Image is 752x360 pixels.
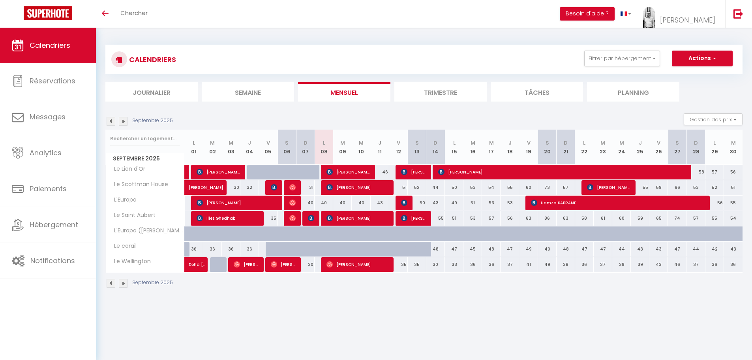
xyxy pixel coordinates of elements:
[612,130,631,165] th: 24
[587,82,679,102] li: Planning
[594,242,612,256] div: 47
[501,196,519,210] div: 53
[371,196,389,210] div: 43
[686,242,705,256] div: 44
[107,226,186,235] span: L'Europa ([PERSON_NAME])
[296,196,315,210] div: 40
[189,176,225,191] span: [PERSON_NAME]
[643,7,655,33] img: ...
[110,132,180,146] input: Rechercher un logement...
[222,242,240,256] div: 36
[278,130,296,165] th: 06
[463,196,482,210] div: 51
[271,257,296,272] span: [PERSON_NAME]
[107,180,170,189] span: Le Scottman House
[649,257,668,272] div: 43
[560,7,615,21] button: Besoin d'aide ?
[612,257,631,272] div: 39
[575,130,594,165] th: 22
[210,139,215,147] abbr: M
[193,139,195,147] abbr: L
[657,139,660,147] abbr: V
[326,164,370,179] span: [PERSON_NAME]
[340,139,345,147] abbr: M
[197,195,277,210] span: [PERSON_NAME]
[519,130,538,165] th: 19
[482,180,501,195] div: 54
[401,164,426,179] span: [PERSON_NAME]
[724,196,743,210] div: 55
[705,196,724,210] div: 56
[296,180,315,195] div: 31
[649,130,668,165] th: 26
[24,6,72,20] img: Super Booking
[132,117,173,124] p: Septembre 2025
[705,130,724,165] th: 29
[240,180,259,195] div: 32
[724,180,743,195] div: 51
[285,139,289,147] abbr: S
[296,257,315,272] div: 30
[501,257,519,272] div: 37
[489,139,494,147] abbr: M
[289,180,296,195] span: [PERSON_NAME]
[639,139,642,147] abbr: J
[30,148,62,158] span: Analytics
[30,112,66,122] span: Messages
[631,211,649,226] div: 59
[248,139,251,147] abbr: J
[538,257,557,272] div: 49
[408,180,426,195] div: 52
[538,242,557,256] div: 49
[600,139,605,147] abbr: M
[426,180,445,195] div: 44
[631,180,649,195] div: 55
[189,253,207,268] span: Doha [PERSON_NAME]
[389,130,408,165] th: 12
[401,211,426,226] span: [PERSON_NAME]
[107,257,153,266] span: Le Wellington
[705,165,724,179] div: 57
[482,211,501,226] div: 57
[584,51,660,66] button: Filtrer par hébergement
[408,196,426,210] div: 50
[120,9,148,17] span: Chercher
[482,130,501,165] th: 17
[501,211,519,226] div: 56
[289,211,296,226] span: [PERSON_NAME]
[271,180,277,195] span: [PERSON_NAME]
[575,257,594,272] div: 36
[531,195,704,210] span: Hamza KABRANE
[259,130,278,165] th: 05
[482,196,501,210] div: 53
[415,139,419,147] abbr: S
[326,211,388,226] span: [PERSON_NAME]
[234,257,259,272] span: [PERSON_NAME] Obono Mve
[631,257,649,272] div: 39
[333,130,352,165] th: 09
[668,211,686,226] div: 74
[594,257,612,272] div: 37
[612,211,631,226] div: 60
[668,242,686,256] div: 47
[197,164,240,179] span: [PERSON_NAME]
[686,130,705,165] th: 28
[203,242,222,256] div: 36
[668,130,686,165] th: 27
[575,211,594,226] div: 58
[631,242,649,256] div: 43
[538,211,557,226] div: 86
[733,9,743,19] img: logout
[333,196,352,210] div: 40
[649,211,668,226] div: 65
[240,242,259,256] div: 36
[463,257,482,272] div: 36
[463,180,482,195] div: 53
[298,82,390,102] li: Mensuel
[668,180,686,195] div: 66
[453,139,456,147] abbr: L
[30,76,75,86] span: Réservations
[557,211,575,226] div: 63
[107,196,139,204] span: L'Europa
[491,82,583,102] li: Tâches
